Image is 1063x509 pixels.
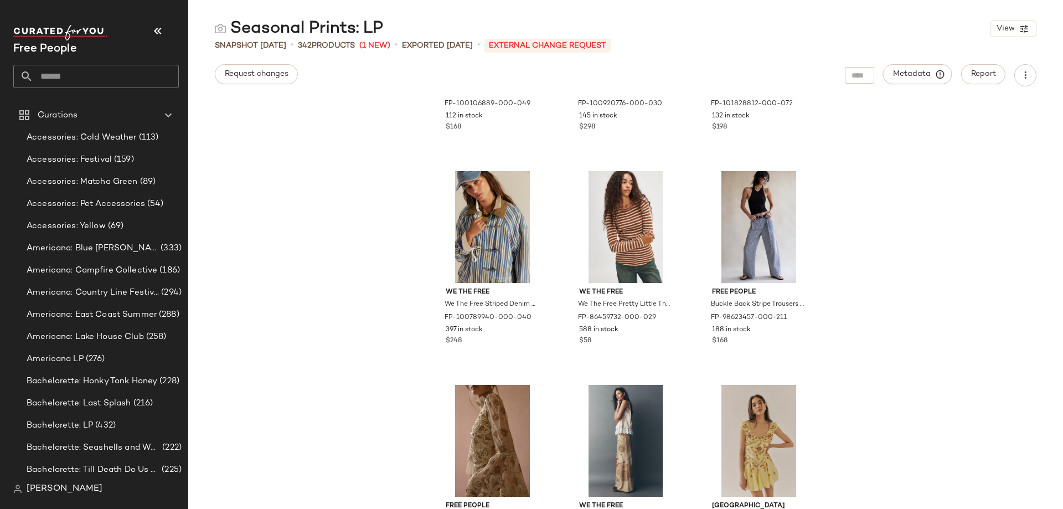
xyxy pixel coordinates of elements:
[712,111,750,121] span: 132 in stock
[298,42,312,50] span: 342
[160,441,182,454] span: (222)
[93,419,116,432] span: (432)
[27,331,144,343] span: Americana: Lake House Club
[971,70,996,79] span: Report
[291,39,293,52] span: •
[298,40,355,52] div: Products
[27,198,145,210] span: Accessories: Pet Accessories
[157,309,179,321] span: (288)
[38,109,78,122] span: Curations
[703,385,814,497] img: 97049100_072_a
[703,171,814,283] img: 98623457_211_a
[158,242,182,255] span: (333)
[215,18,383,40] div: Seasonal Prints: LP
[712,122,727,132] span: $198
[570,385,682,497] img: 99680506_012_0
[446,111,483,121] span: 112 in stock
[215,40,286,52] span: Snapshot [DATE]
[144,331,167,343] span: (258)
[445,300,538,310] span: We The Free Striped Denim Barn Coat Jacket at Free People in Blue, Size: XS
[27,482,102,496] span: [PERSON_NAME]
[13,25,107,40] img: cfy_white_logo.C9jOOHJF.svg
[27,264,157,277] span: Americana: Campfire Collective
[27,375,157,388] span: Bachelorette: Honky Tonk Honey
[138,176,156,188] span: (89)
[883,64,952,84] button: Metadata
[27,464,159,476] span: Bachelorette: Till Death Do Us Party
[106,220,124,233] span: (69)
[395,39,398,52] span: •
[13,485,22,493] img: svg%3e
[579,325,618,335] span: 588 in stock
[131,397,153,410] span: (216)
[711,313,787,323] span: FP-98623457-000-211
[446,287,539,297] span: We The Free
[445,313,531,323] span: FP-100789940-000-040
[145,198,164,210] span: (54)
[437,385,548,497] img: 100483486_011_0
[579,336,591,346] span: $58
[215,23,226,34] img: svg%3e
[157,264,180,277] span: (186)
[157,375,179,388] span: (228)
[27,131,137,144] span: Accessories: Cold Weather
[712,287,806,297] span: Free People
[570,171,682,283] img: 86459732_029_a
[711,300,804,310] span: Buckle Back Stripe Trousers by Free People in Blue, Size: US 8
[402,40,473,52] p: Exported [DATE]
[477,39,480,52] span: •
[712,336,727,346] span: $168
[27,220,106,233] span: Accessories: Yellow
[990,20,1036,37] button: View
[484,39,611,53] p: External Change Request
[892,69,943,79] span: Metadata
[27,286,159,299] span: Americana: Country Line Festival
[578,99,662,109] span: FP-100920776-000-030
[215,64,298,84] button: Request changes
[27,309,157,321] span: Americana: East Coast Summer
[159,286,182,299] span: (294)
[112,153,134,166] span: (159)
[961,64,1005,84] button: Report
[224,70,288,79] span: Request changes
[579,287,673,297] span: We The Free
[446,336,462,346] span: $248
[578,313,656,323] span: FP-86459732-000-029
[27,441,160,454] span: Bachelorette: Seashells and Wedding Bells
[446,122,461,132] span: $168
[27,242,158,255] span: Americana: Blue [PERSON_NAME] Baby
[84,353,105,366] span: (276)
[27,176,138,188] span: Accessories: Matcha Green
[13,43,77,55] span: Current Company Name
[359,40,390,52] span: (1 New)
[437,171,548,283] img: 100789940_040_d
[996,24,1015,33] span: View
[712,325,751,335] span: 188 in stock
[579,111,617,121] span: 145 in stock
[445,99,530,109] span: FP-100106889-000-049
[446,325,483,335] span: 397 in stock
[27,353,84,366] span: Americana LP
[579,122,595,132] span: $298
[711,99,793,109] span: FP-101828812-000-072
[27,397,131,410] span: Bachelorette: Last Splash
[159,464,182,476] span: (225)
[27,153,112,166] span: Accessories: Festival
[578,300,672,310] span: We The Free Pretty Little Thermal at Free People in Brown, Size: XS
[137,131,159,144] span: (113)
[27,419,93,432] span: Bachelorette: LP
